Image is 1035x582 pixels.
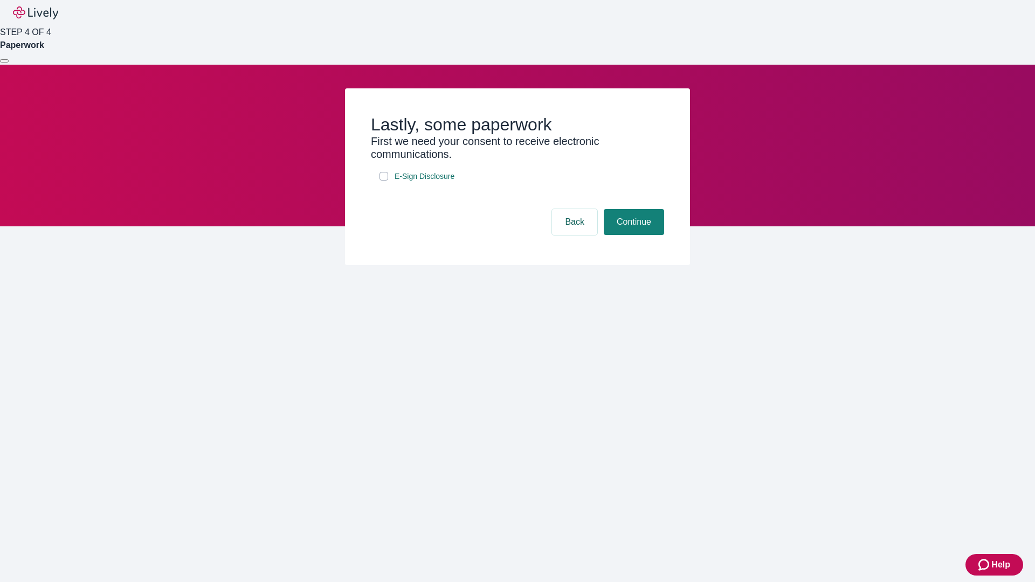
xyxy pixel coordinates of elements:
button: Back [552,209,597,235]
button: Zendesk support iconHelp [965,554,1023,576]
button: Continue [604,209,664,235]
h2: Lastly, some paperwork [371,114,664,135]
svg: Zendesk support icon [978,558,991,571]
h3: First we need your consent to receive electronic communications. [371,135,664,161]
span: E-Sign Disclosure [395,171,454,182]
a: e-sign disclosure document [392,170,457,183]
img: Lively [13,6,58,19]
span: Help [991,558,1010,571]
